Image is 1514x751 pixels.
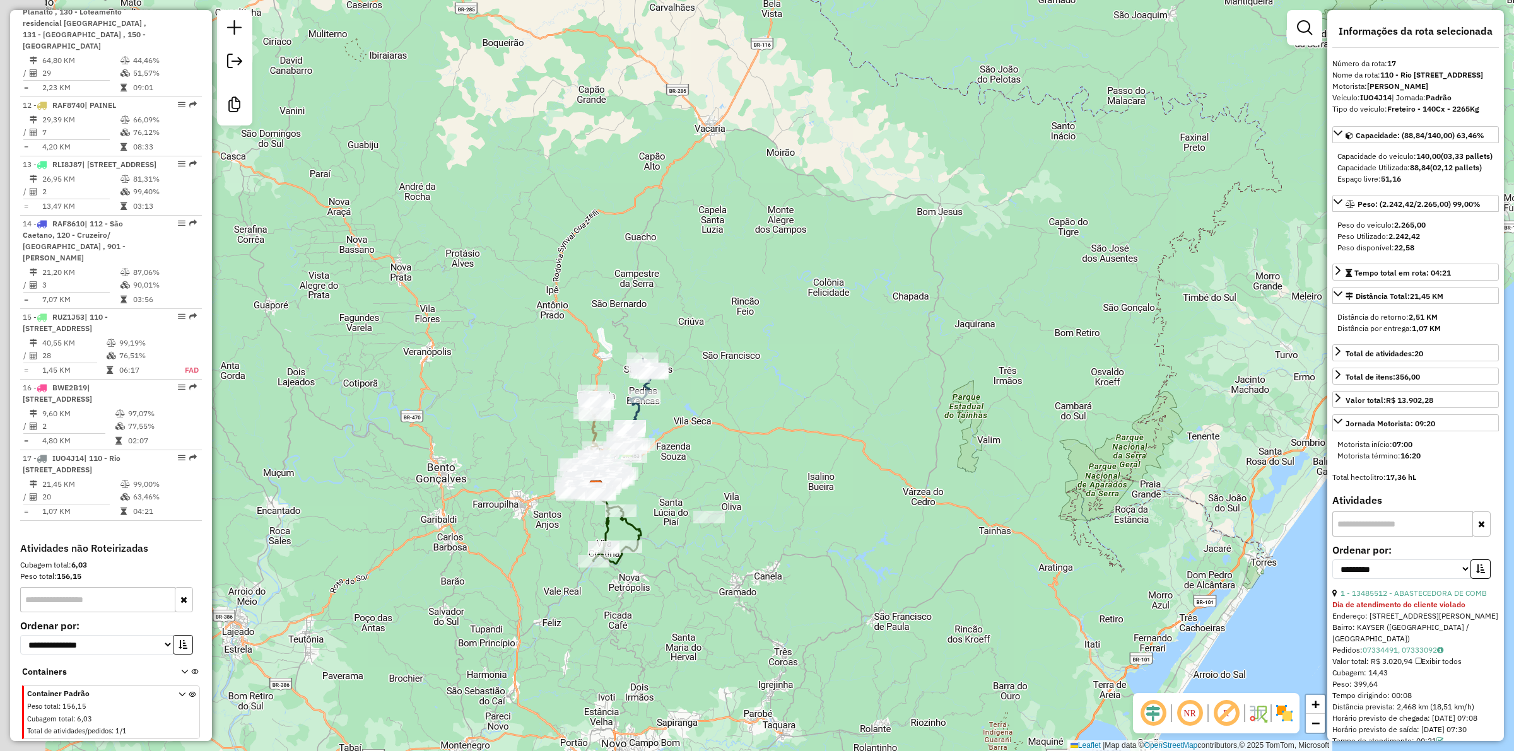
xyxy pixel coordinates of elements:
em: Rota exportada [189,383,197,391]
span: | PAINEL [85,100,116,110]
i: % de utilização da cubagem [120,69,130,77]
em: Opções [178,219,185,227]
span: Cubagem: 14,43 [1332,668,1388,677]
strong: [PERSON_NAME] [1367,81,1428,91]
em: Opções [178,101,185,108]
strong: (02,12 pallets) [1430,163,1482,172]
em: Rota exportada [189,313,197,320]
strong: 20 [1414,349,1423,358]
span: : [112,726,114,735]
i: Tempo total em rota [120,84,127,91]
span: 15 - [23,312,108,333]
div: Atividade não roteirizada - GERTRUDES LANCHES [693,511,725,523]
span: RLI8J87 [52,160,82,169]
div: Distância Total:21,45 KM [1332,306,1499,339]
i: Tempo total em rota [107,366,113,374]
td: 64,80 KM [42,54,120,67]
a: Peso: (2.242,42/2.265,00) 99,00% [1332,195,1499,212]
a: Exibir filtros [1292,15,1317,40]
a: Com service time [1436,736,1443,745]
a: Total de itens:356,00 [1332,368,1499,385]
a: Leaflet [1071,741,1101,750]
strong: 16:20 [1400,451,1421,460]
i: Observações [1437,646,1443,654]
i: % de utilização da cubagem [120,129,130,136]
a: Total de atividades:20 [1332,344,1499,361]
td: = [23,505,29,518]
div: Horário previsto de chegada: [DATE] 07:08 [1332,713,1499,724]
td: 4,80 KM [42,434,115,447]
span: Cubagem total [27,714,73,723]
div: Cubagem total: [20,559,202,571]
span: Total de atividades: [1346,349,1423,358]
strong: R$ 13.902,28 [1386,395,1433,405]
div: Motorista: [1332,81,1499,92]
span: Peso: 399,64 [1332,679,1378,689]
strong: 2.242,42 [1388,231,1420,241]
strong: 1,07 KM [1412,323,1441,333]
span: Ocultar NR [1175,698,1205,728]
div: Veículo: [1332,92,1499,103]
div: Motorista término: [1337,450,1494,462]
i: Distância Total [30,116,37,124]
div: Tipo do veículo: [1332,103,1499,115]
td: / [23,126,29,139]
h4: Atividades não Roteirizadas [20,542,202,554]
td: / [23,67,29,79]
i: Total de Atividades [30,493,37,501]
strong: 156,15 [57,571,81,581]
div: Peso Utilizado: [1337,231,1494,242]
strong: 17,36 hL [1386,472,1416,482]
div: Capacidade: (88,84/140,00) 63,46% [1332,146,1499,190]
td: 81,31% [132,173,196,185]
td: 90,01% [132,279,196,291]
i: % de utilização do peso [120,269,130,276]
a: Tempo total em rota: 04:21 [1332,264,1499,281]
img: ZUMPY [588,479,604,496]
label: Ordenar por: [1332,542,1499,557]
td: 77,55% [127,420,196,433]
i: Distância Total [30,57,37,64]
i: Distância Total [30,339,37,347]
strong: 07:00 [1392,440,1412,449]
td: 21,45 KM [42,478,120,491]
div: Valor total: [1346,395,1433,406]
span: Peso: (2.242,42/2.265,00) 99,00% [1358,199,1481,209]
td: / [23,185,29,198]
strong: Dia de atendimento do cliente violado [1332,600,1465,609]
td: 2,23 KM [42,81,120,94]
td: 99,19% [119,337,171,349]
i: Tempo total em rota [115,437,122,445]
i: % de utilização do peso [115,410,125,417]
span: Tempo total em rota: 04:21 [1354,268,1451,277]
td: / [23,279,29,291]
span: BWE2B19 [52,383,87,392]
td: 51,57% [132,67,196,79]
i: Tempo total em rota [120,508,127,515]
div: Distância Total: [1346,291,1443,302]
td: 02:07 [127,434,196,447]
div: Distância por entrega: [1337,323,1494,334]
td: 1,45 KM [42,364,106,376]
i: Distância Total [30,480,37,488]
td: / [23,349,29,362]
strong: 17 [1387,59,1396,68]
span: + [1312,696,1320,712]
i: Tempo total em rota [120,202,127,210]
div: Distância do retorno: [1337,311,1494,323]
em: Opções [178,160,185,168]
em: Rota exportada [189,454,197,462]
td: 99,00% [132,478,196,491]
em: Rota exportada [189,101,197,108]
i: % de utilização do peso [120,175,130,183]
div: Valor total: R$ 3.020,94 [1332,656,1499,667]
td: = [23,434,29,447]
td: 3 [42,279,120,291]
i: % de utilização do peso [120,480,130,488]
td: / [23,420,29,433]
strong: IUO4J14 [1360,93,1392,102]
td: = [23,81,29,94]
i: % de utilização do peso [120,57,130,64]
span: 12 - [23,100,116,110]
div: Total hectolitro: [1332,472,1499,483]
